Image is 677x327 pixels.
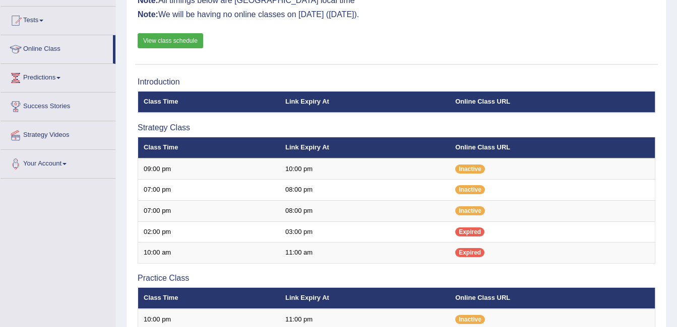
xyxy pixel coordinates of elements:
span: Expired [455,227,484,236]
td: 07:00 pm [138,180,280,201]
td: 09:00 pm [138,158,280,180]
th: Class Time [138,137,280,158]
a: Tests [1,7,115,32]
td: 10:00 pm [280,158,450,180]
th: Class Time [138,92,280,113]
th: Link Expiry At [280,137,450,158]
a: Predictions [1,64,115,89]
th: Online Class URL [450,137,655,158]
th: Class Time [138,288,280,309]
a: Your Account [1,150,115,175]
h3: Introduction [138,77,655,87]
td: 07:00 pm [138,200,280,221]
td: 10:00 am [138,242,280,264]
span: Inactive [455,206,485,215]
b: Note: [138,10,158,19]
span: Expired [455,248,484,257]
span: Inactive [455,165,485,174]
th: Link Expiry At [280,288,450,309]
td: 11:00 am [280,242,450,264]
a: View class schedule [138,33,203,48]
th: Link Expiry At [280,92,450,113]
td: 08:00 pm [280,180,450,201]
h3: We will be having no online classes on [DATE] ([DATE]). [138,10,655,19]
th: Online Class URL [450,92,655,113]
td: 03:00 pm [280,221,450,242]
a: Success Stories [1,93,115,118]
h3: Practice Class [138,274,655,283]
td: 02:00 pm [138,221,280,242]
h3: Strategy Class [138,123,655,132]
span: Inactive [455,185,485,194]
td: 08:00 pm [280,200,450,221]
a: Online Class [1,35,113,60]
a: Strategy Videos [1,121,115,146]
span: Inactive [455,315,485,324]
th: Online Class URL [450,288,655,309]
